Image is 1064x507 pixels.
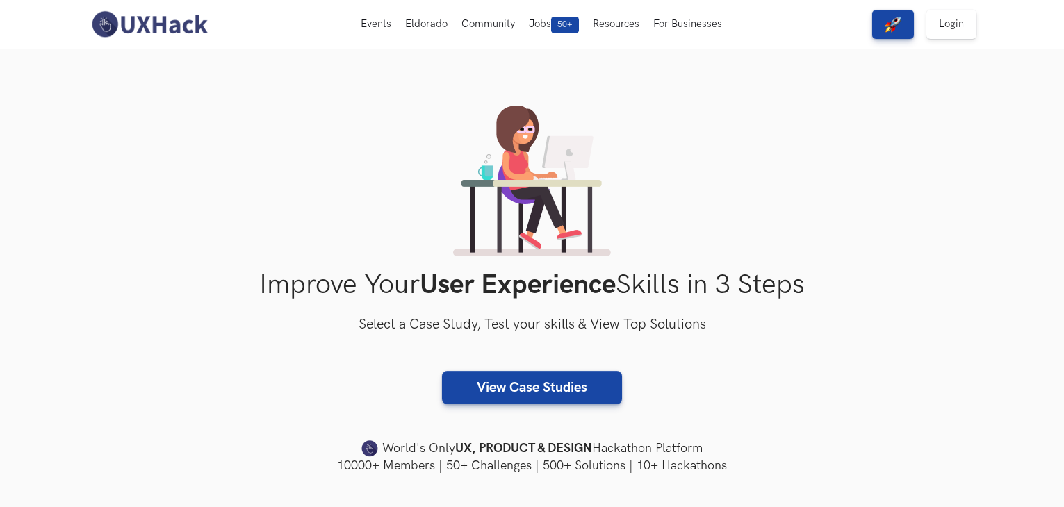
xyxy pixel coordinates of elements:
img: rocket [885,16,901,33]
h4: 10000+ Members | 50+ Challenges | 500+ Solutions | 10+ Hackathons [88,457,977,474]
strong: User Experience [420,269,616,301]
h1: Improve Your Skills in 3 Steps [88,269,977,301]
img: UXHack-logo.png [88,10,211,39]
a: View Case Studies [442,371,622,404]
h4: World's Only Hackathon Platform [88,439,977,458]
span: 50+ [551,17,579,33]
h3: Select a Case Study, Test your skills & View Top Solutions [88,314,977,336]
img: lady working on laptop [453,106,611,256]
strong: UX, PRODUCT & DESIGN [455,439,592,458]
a: Login [926,10,976,39]
img: uxhack-favicon-image.png [361,440,378,458]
